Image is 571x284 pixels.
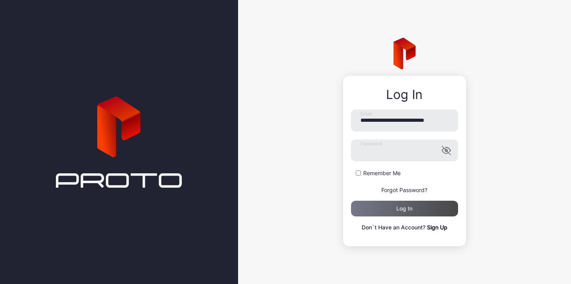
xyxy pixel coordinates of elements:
[351,223,458,232] p: Don`t Have an Account?
[351,110,458,132] input: Email
[381,187,427,193] a: Forgot Password?
[351,88,458,102] div: Log In
[351,201,458,216] button: Log in
[363,169,401,177] label: Remember Me
[427,224,447,231] a: Sign Up
[351,139,458,161] input: Password
[442,146,451,155] button: Password
[396,205,412,212] div: Log in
